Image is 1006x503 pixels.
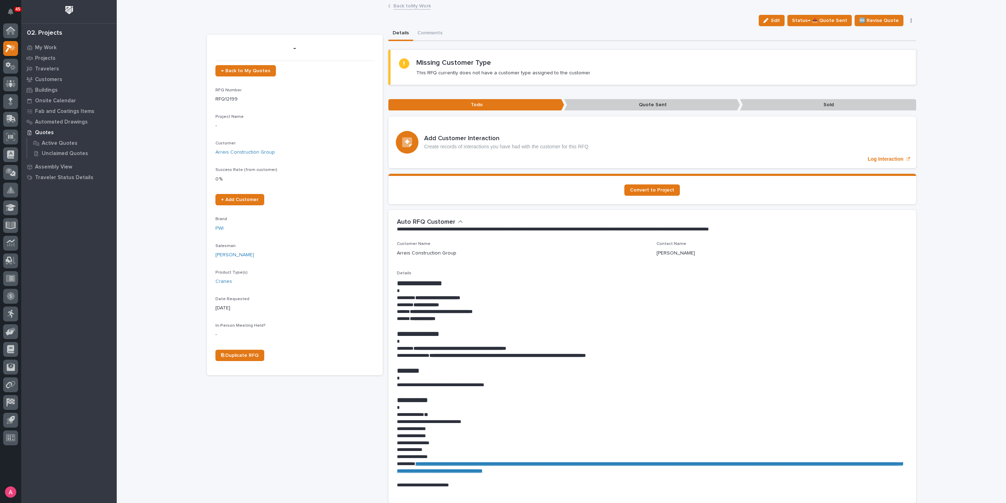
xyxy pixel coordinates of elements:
[215,225,224,232] a: PWI
[771,17,780,24] span: Edit
[397,250,456,257] p: Arreis Construction Group
[792,16,847,25] span: Status→ 📤 Quote Sent
[215,115,244,119] span: Project Name
[564,99,740,111] p: Quote Sent
[413,26,447,41] button: Comments
[21,161,117,172] a: Assembly View
[21,42,117,53] a: My Work
[35,87,58,93] p: Buildings
[27,148,117,158] a: Unclaimed Quotes
[21,85,117,95] a: Buildings
[21,95,117,106] a: Onsite Calendar
[21,127,117,138] a: Quotes
[215,251,254,259] a: [PERSON_NAME]
[215,122,374,130] p: -
[35,108,94,115] p: Fab and Coatings Items
[21,116,117,127] a: Automated Drawings
[215,331,374,338] p: -
[759,15,785,26] button: Edit
[388,99,564,111] p: Todo
[9,8,18,20] div: Notifications45
[215,270,248,275] span: Product Type(s)
[63,4,76,17] img: Workspace Logo
[35,66,59,72] p: Travelers
[416,70,590,76] p: This RFQ currently does not have a customer type assigned to the customer
[388,116,916,168] a: Log Interaction
[787,15,852,26] button: Status→ 📤 Quote Sent
[215,176,374,183] p: 0 %
[221,353,259,358] span: ⎘ Duplicate RFQ
[16,7,20,12] p: 45
[657,242,686,246] span: Contact Name
[740,99,916,111] p: Sold
[21,74,117,85] a: Customers
[855,15,903,26] button: 🆕 Revise Quote
[35,164,72,170] p: Assembly View
[397,218,455,226] h2: Auto RFQ Customer
[388,26,413,41] button: Details
[868,156,903,162] p: Log Interaction
[215,88,242,92] span: RFQ Number
[221,68,270,73] span: ← Back to My Quotes
[215,244,236,248] span: Salesman
[21,53,117,63] a: Projects
[397,271,411,275] span: Details
[35,130,54,136] p: Quotes
[215,141,236,145] span: Customer
[397,218,463,226] button: Auto RFQ Customer
[21,63,117,74] a: Travelers
[215,168,277,172] span: Success Rate (from customer)
[27,29,62,37] div: 02. Projects
[215,217,227,221] span: Brand
[393,1,431,10] a: Back toMy Work
[215,96,374,103] p: RFQ12199
[21,106,117,116] a: Fab and Coatings Items
[3,485,18,499] button: users-avatar
[397,242,430,246] span: Customer Name
[42,150,88,157] p: Unclaimed Quotes
[215,297,249,301] span: Date Requested
[424,135,589,143] h3: Add Customer Interaction
[35,98,76,104] p: Onsite Calendar
[859,16,899,25] span: 🆕 Revise Quote
[215,43,374,53] p: -
[215,278,232,285] a: Cranes
[630,188,674,193] span: Convert to Project
[35,45,57,51] p: My Work
[215,324,266,328] span: In-Person Meeting Held?
[624,184,680,196] a: Convert to Project
[221,197,259,202] span: + Add Customer
[35,55,56,62] p: Projects
[215,65,276,76] a: ← Back to My Quotes
[35,76,62,83] p: Customers
[657,250,695,257] p: [PERSON_NAME]
[42,140,77,147] p: Active Quotes
[424,144,589,150] p: Create records of interactions you have had with the customer for this RFQ
[35,175,93,181] p: Traveler Status Details
[27,138,117,148] a: Active Quotes
[215,149,275,156] a: Arreis Construction Group
[215,194,264,205] a: + Add Customer
[35,119,88,125] p: Automated Drawings
[215,304,374,312] p: [DATE]
[21,172,117,183] a: Traveler Status Details
[3,4,18,19] button: Notifications
[416,58,491,67] h2: Missing Customer Type
[215,350,264,361] a: ⎘ Duplicate RFQ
